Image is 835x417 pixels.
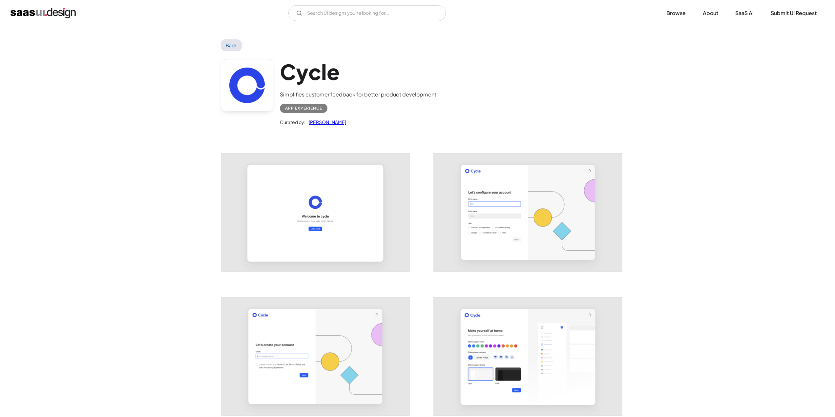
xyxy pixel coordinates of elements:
a: open lightbox [221,154,409,271]
a: Browse [658,6,694,20]
div: Simplifies customer feedback for better product development. [280,91,438,98]
img: 641986e1504ff51eaad84d49_Cycle%20Welcome%20Screen.png [221,154,409,271]
a: home [10,8,76,18]
a: open lightbox [434,154,622,271]
a: SaaS Ai [727,6,762,20]
h1: Cycle [280,59,438,84]
img: 641986fe23d0825c6d39b9fe_Cycle%20Account%20Verification%20Screen.png [221,298,409,415]
div: Curated by: [280,118,305,126]
a: About [695,6,726,20]
a: Submit UI Request [763,6,825,20]
img: 641986feeb070a7dfc292507_Cycle%20Account%20Configuration%20Screen.png [434,154,622,271]
a: Back [221,39,242,51]
a: open lightbox [434,298,622,415]
div: App Experience [285,104,322,112]
a: open lightbox [221,298,409,415]
img: 641986fef1488a37a0fcf053_Cycle%20Light%20Personalise%20Screen.png [434,298,622,415]
a: [PERSON_NAME] [305,118,346,126]
input: Search UI designs you're looking for... [288,5,446,21]
form: Email Form [288,5,446,21]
